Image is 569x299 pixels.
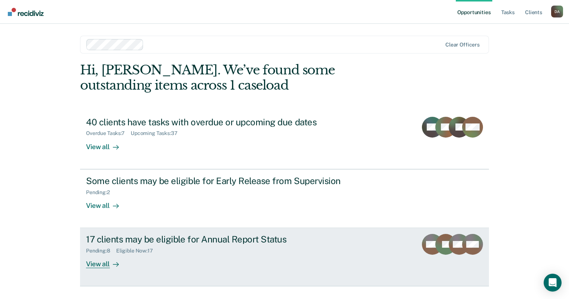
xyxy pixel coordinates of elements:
[86,248,116,254] div: Pending : 8
[86,234,347,245] div: 17 clients may be eligible for Annual Report Status
[86,195,128,210] div: View all
[80,62,407,93] div: Hi, [PERSON_NAME]. We’ve found some outstanding items across 1 caseload
[80,228,489,286] a: 17 clients may be eligible for Annual Report StatusPending:8Eligible Now:17View all
[80,169,489,228] a: Some clients may be eligible for Early Release from SupervisionPending:2View all
[131,130,184,136] div: Upcoming Tasks : 37
[86,189,116,196] div: Pending : 2
[116,248,159,254] div: Eligible Now : 17
[86,254,128,269] div: View all
[86,117,347,128] div: 40 clients have tasks with overdue or upcoming due dates
[544,274,562,292] div: Open Intercom Messenger
[8,8,44,16] img: Recidiviz
[80,111,489,169] a: 40 clients have tasks with overdue or upcoming due datesOverdue Tasks:7Upcoming Tasks:37View all
[551,6,563,17] div: D A
[551,6,563,17] button: Profile dropdown button
[445,42,480,48] div: Clear officers
[86,130,131,136] div: Overdue Tasks : 7
[86,136,128,151] div: View all
[86,176,347,186] div: Some clients may be eligible for Early Release from Supervision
